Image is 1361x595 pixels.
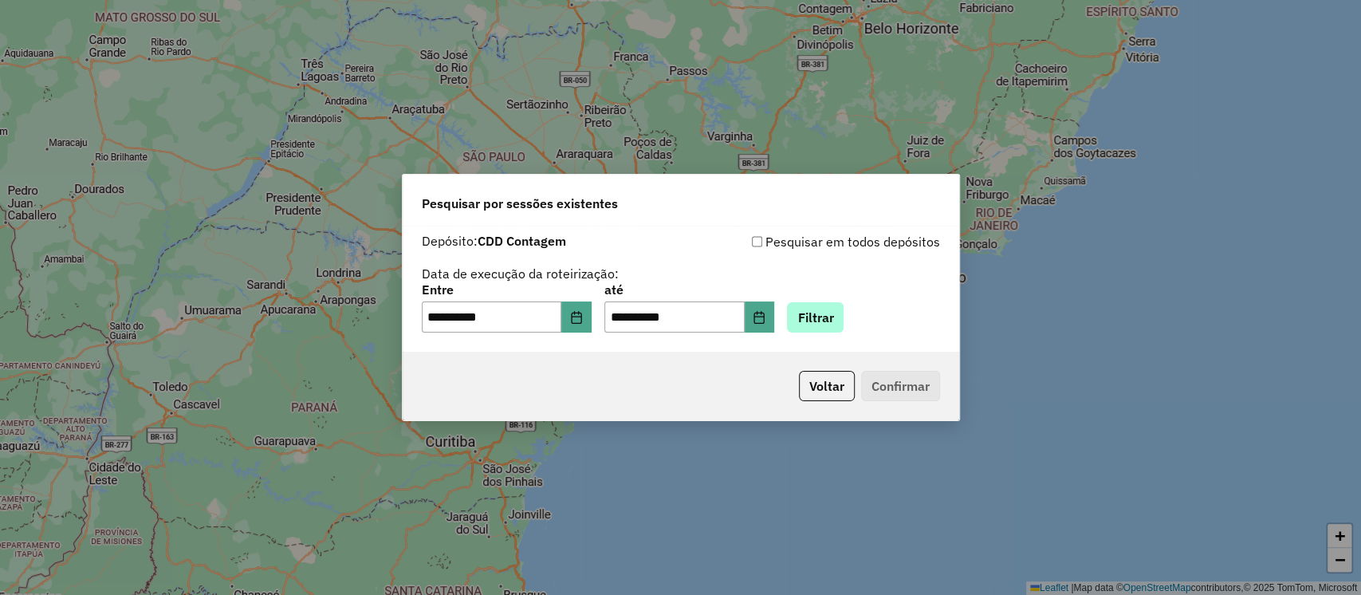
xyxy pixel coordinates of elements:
label: Depósito: [422,231,566,250]
label: Entre [422,280,592,299]
button: Choose Date [745,301,775,333]
strong: CDD Contagem [478,233,566,249]
label: Data de execução da roteirização: [422,264,619,283]
button: Filtrar [787,302,844,333]
div: Pesquisar em todos depósitos [681,232,940,251]
button: Voltar [799,371,855,401]
span: Pesquisar por sessões existentes [422,194,618,213]
button: Choose Date [561,301,592,333]
label: até [604,280,774,299]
